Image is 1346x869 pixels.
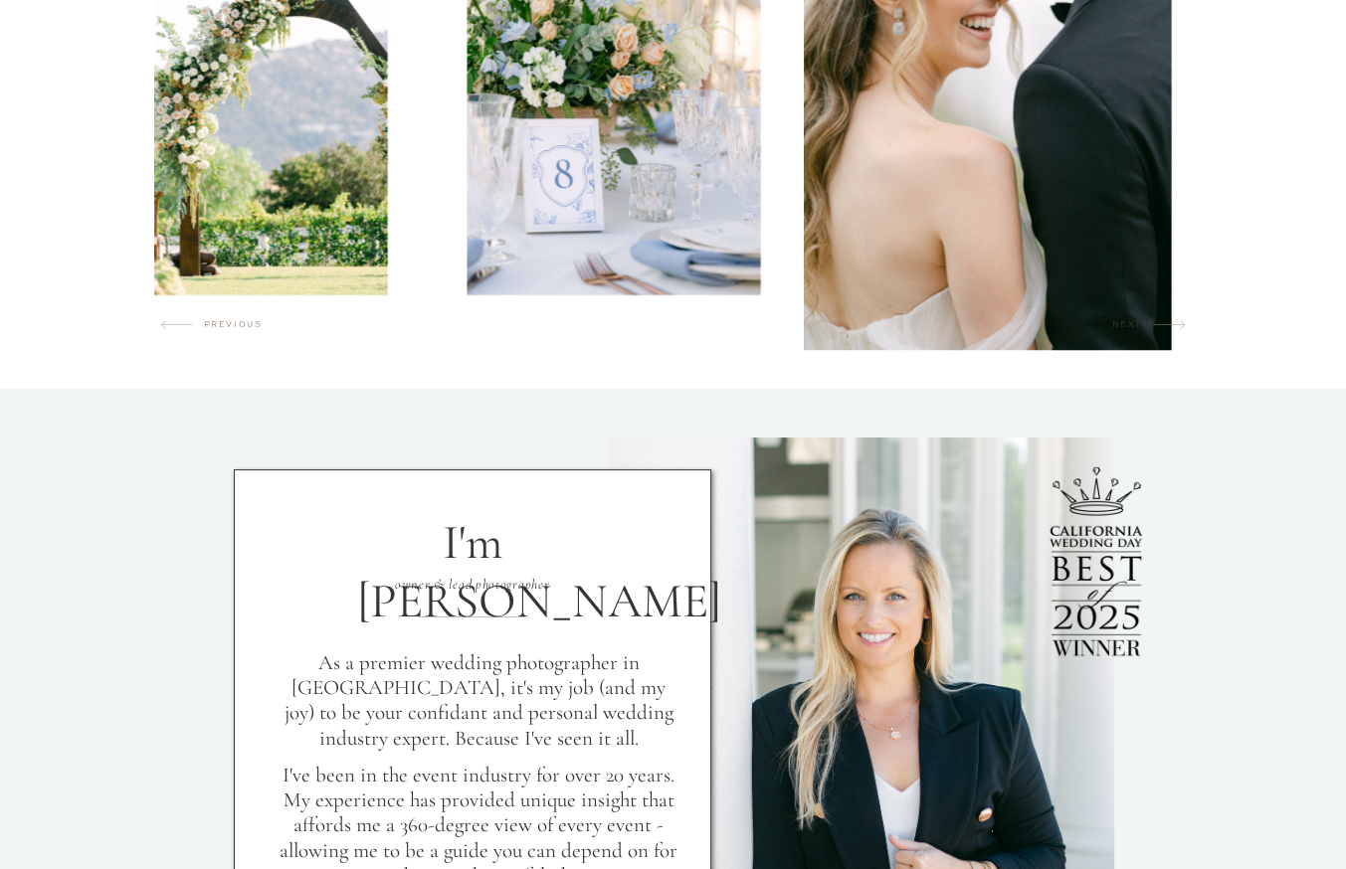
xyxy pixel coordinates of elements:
p: owner & lead photographer [335,573,610,590]
p: As a premier wedding photographer in [GEOGRAPHIC_DATA], it's my job (and my joy) to be your confi... [279,650,679,758]
h2: next [1112,318,1154,338]
p: I'm [PERSON_NAME] [357,514,588,564]
h2: previous [204,318,268,334]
